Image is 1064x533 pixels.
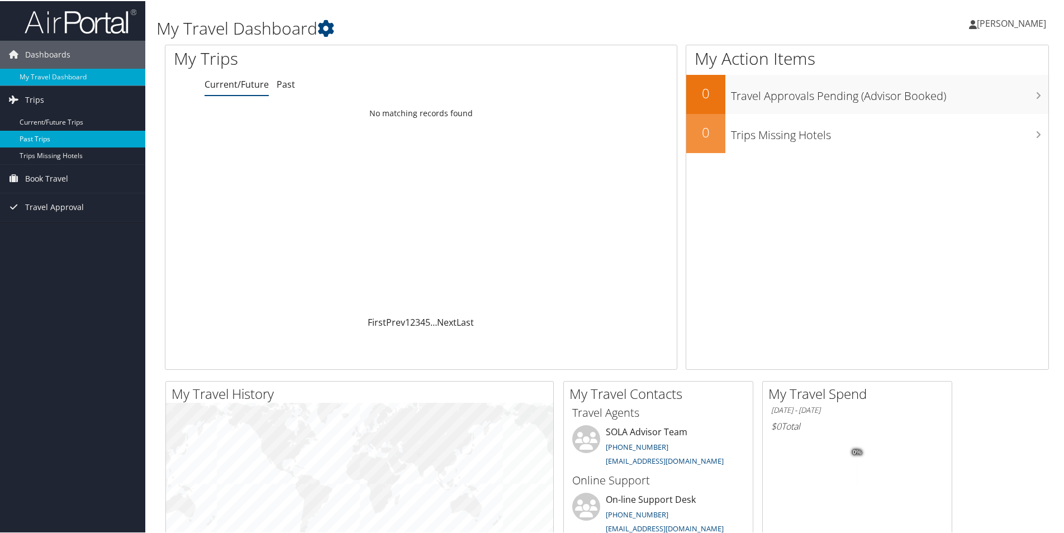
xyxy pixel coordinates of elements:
h6: Total [771,419,943,431]
a: 0Travel Approvals Pending (Advisor Booked) [686,74,1048,113]
h1: My Action Items [686,46,1048,69]
a: 1 [405,315,410,327]
span: Dashboards [25,40,70,68]
td: No matching records found [165,102,677,122]
h3: Travel Approvals Pending (Advisor Booked) [731,82,1048,103]
span: … [430,315,437,327]
span: [PERSON_NAME] [977,16,1046,28]
span: Trips [25,85,44,113]
h2: My Travel Spend [768,383,952,402]
a: Past [277,77,295,89]
a: 0Trips Missing Hotels [686,113,1048,152]
a: [EMAIL_ADDRESS][DOMAIN_NAME] [606,455,724,465]
h2: 0 [686,83,725,102]
a: 4 [420,315,425,327]
span: Travel Approval [25,192,84,220]
a: Next [437,315,457,327]
a: [PERSON_NAME] [969,6,1057,39]
h2: My Travel History [172,383,553,402]
a: [PHONE_NUMBER] [606,508,668,518]
h2: My Travel Contacts [569,383,753,402]
span: $0 [771,419,781,431]
h6: [DATE] - [DATE] [771,404,943,415]
h3: Online Support [572,472,744,487]
a: [EMAIL_ADDRESS][DOMAIN_NAME] [606,522,724,532]
li: SOLA Advisor Team [567,424,750,470]
span: Book Travel [25,164,68,192]
h3: Travel Agents [572,404,744,420]
img: airportal-logo.png [25,7,136,34]
h1: My Trips [174,46,455,69]
a: 2 [410,315,415,327]
a: 5 [425,315,430,327]
h2: 0 [686,122,725,141]
a: [PHONE_NUMBER] [606,441,668,451]
h3: Trips Missing Hotels [731,121,1048,142]
a: Last [457,315,474,327]
h1: My Travel Dashboard [156,16,757,39]
a: Prev [386,315,405,327]
tspan: 0% [853,448,862,455]
a: First [368,315,386,327]
a: 3 [415,315,420,327]
a: Current/Future [205,77,269,89]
